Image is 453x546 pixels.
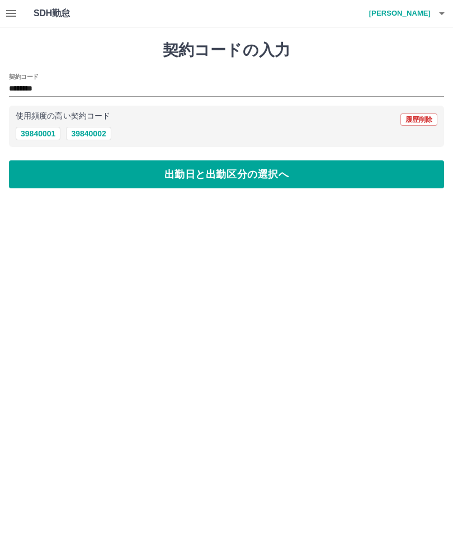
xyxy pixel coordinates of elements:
[9,160,444,188] button: 出勤日と出勤区分の選択へ
[16,127,60,140] button: 39840001
[16,112,110,120] p: 使用頻度の高い契約コード
[9,72,39,81] h2: 契約コード
[400,113,437,126] button: 履歴削除
[9,41,444,60] h1: 契約コードの入力
[66,127,111,140] button: 39840002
